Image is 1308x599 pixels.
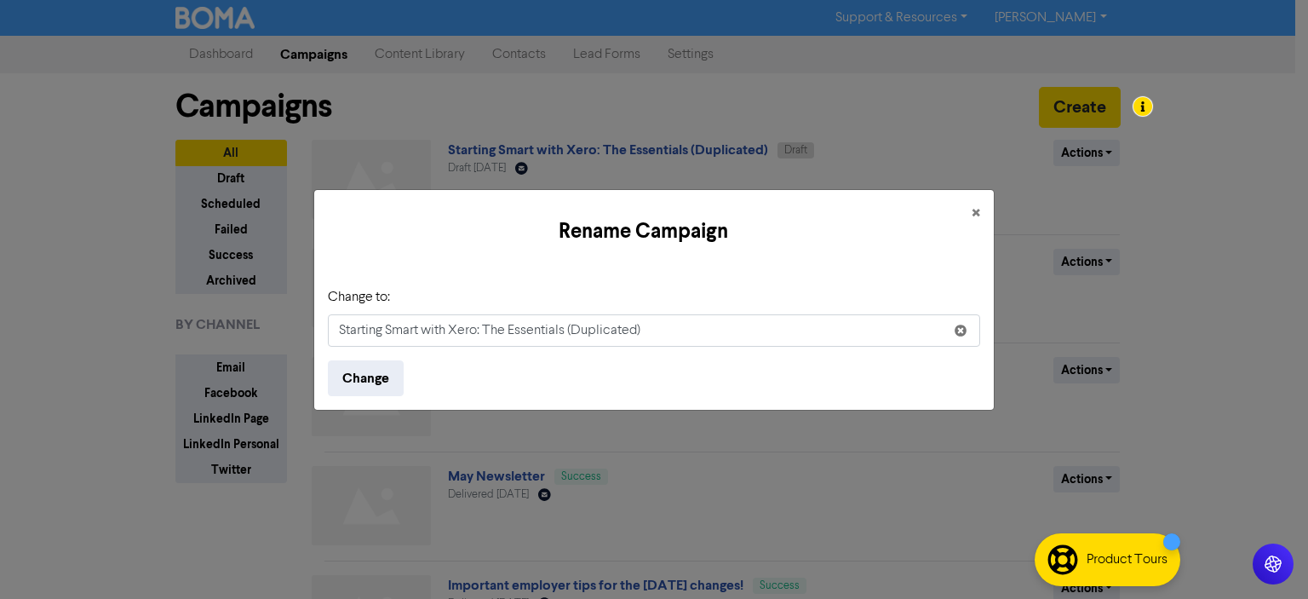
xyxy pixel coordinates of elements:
[1095,415,1308,599] iframe: Chat Widget
[958,190,994,238] button: Close
[328,360,404,396] button: Change
[972,201,980,227] span: ×
[328,216,958,247] h5: Rename Campaign
[328,287,390,308] label: Change to:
